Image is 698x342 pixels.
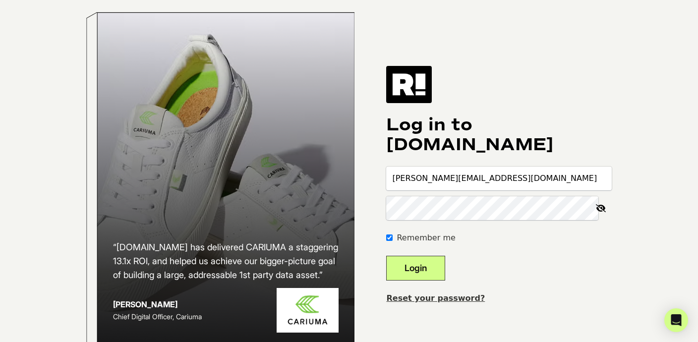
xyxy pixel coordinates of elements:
span: Chief Digital Officer, Cariuma [113,312,202,321]
img: Cariuma [277,288,339,333]
div: Open Intercom Messenger [664,308,688,332]
a: Reset your password? [386,293,485,303]
button: Login [386,256,445,281]
h2: “[DOMAIN_NAME] has delivered CARIUMA a staggering 13.1x ROI, and helped us achieve our bigger-pic... [113,240,339,282]
strong: [PERSON_NAME] [113,299,177,309]
img: Retention.com [386,66,432,103]
h1: Log in to [DOMAIN_NAME] [386,115,612,155]
input: Email [386,167,612,190]
label: Remember me [397,232,455,244]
